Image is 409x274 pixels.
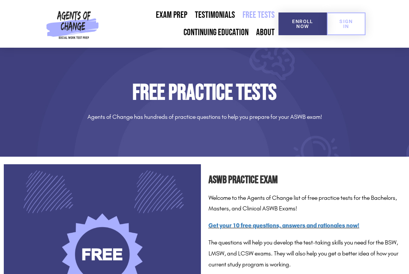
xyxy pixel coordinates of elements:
a: Free Tests [239,6,278,24]
a: SIGN IN [327,12,365,35]
a: Testimonials [191,6,239,24]
a: Exam Prep [152,6,191,24]
p: Agents of Change has hundreds of practice questions to help you prepare for your ASWB exam! [4,112,405,123]
a: Get your 10 free questions, answers and rationales now! [208,222,359,229]
h2: ASWB Practice Exam [208,172,406,189]
h1: Free Practice Tests [4,82,405,104]
a: Continuing Education [180,24,252,41]
p: The questions will help you develop the test-taking skills you need for the BSW, LMSW, and LCSW e... [208,237,406,270]
nav: Menu [101,6,278,41]
a: About [252,24,278,41]
span: SIGN IN [339,19,353,29]
p: Welcome to the Agents of Change list of free practice tests for the Bachelors, Masters, and Clini... [208,193,406,215]
a: Enroll Now [278,12,327,35]
span: Enroll Now [291,19,315,29]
